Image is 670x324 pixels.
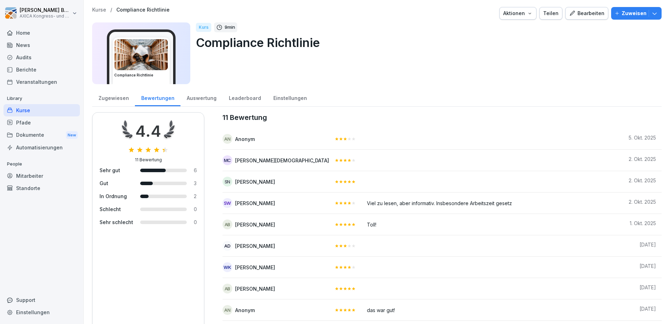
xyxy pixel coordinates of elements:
div: Dokumente [4,129,80,142]
p: Zuweisen [622,9,647,17]
div: AD [223,241,232,251]
p: [PERSON_NAME] Buttgereit [20,7,71,13]
div: das war gut! [367,305,617,314]
a: Leaderboard [223,88,267,106]
a: Einstellungen [4,306,80,318]
div: 11 Bewertung [135,157,162,163]
div: Anonym [235,135,255,143]
div: Sehr gut [100,167,133,174]
td: [DATE] [623,257,662,278]
td: 2. Okt. 2025 [623,193,662,214]
div: [PERSON_NAME] [235,221,275,228]
div: [PERSON_NAME] [235,242,275,250]
div: Gut [100,180,133,187]
td: [DATE] [623,235,662,257]
button: Zuweisen [611,7,662,20]
div: SN [223,177,232,187]
div: 6 [194,167,197,174]
a: Einstellungen [267,88,313,106]
a: Standorte [4,182,80,194]
td: [DATE] [623,299,662,321]
div: AB [223,220,232,229]
div: Sehr schlecht [100,218,133,226]
a: Kurse [92,7,106,13]
a: Mitarbeiter [4,170,80,182]
td: 2. Okt. 2025 [623,150,662,171]
a: Berichte [4,63,80,76]
p: / [110,7,112,13]
p: Compliance Richtlinie [196,34,656,52]
div: Viel zu lesen, aber informativ. Insbesondere Arbeitszeit gesetz [367,198,617,207]
p: People [4,158,80,170]
a: News [4,39,80,51]
div: Teilen [543,9,559,17]
a: Compliance Richtlinie [116,7,170,13]
div: Anonym [235,306,255,314]
a: Bewertungen [135,88,180,106]
td: 1. Okt. 2025 [623,214,662,235]
div: 4.4 [135,120,161,143]
p: AXICA Kongress- und Tagungszentrum Pariser Platz 3 GmbH [20,14,71,19]
div: Support [4,294,80,306]
a: Kurse [4,104,80,116]
td: [DATE] [623,278,662,299]
div: An [223,305,232,315]
div: Bearbeiten [569,9,604,17]
div: Toll! [367,220,617,228]
div: [PERSON_NAME][DEMOGRAPHIC_DATA] [235,157,329,164]
div: AB [223,284,232,293]
div: Aktionen [503,9,533,17]
caption: 11 Bewertung [223,112,662,123]
button: Bearbeiten [565,7,608,20]
a: Audits [4,51,80,63]
a: Auswertung [180,88,223,106]
a: Veranstaltungen [4,76,80,88]
div: 3 [194,180,197,187]
div: 0 [194,205,197,213]
button: Teilen [539,7,562,20]
div: An [223,134,232,144]
div: SW [223,198,232,208]
a: Pfade [4,116,80,129]
div: [PERSON_NAME] [235,264,275,271]
div: In Ordnung [100,193,133,200]
div: 2 [194,193,197,200]
td: 2. Okt. 2025 [623,171,662,193]
p: 9 min [225,24,235,31]
a: Home [4,27,80,39]
h3: Compliance Richtlinie [114,73,168,78]
a: Automatisierungen [4,141,80,154]
p: Library [4,93,80,104]
div: [PERSON_NAME] [235,178,275,185]
div: [PERSON_NAME] [235,200,275,207]
img: m6azt6by63mj5b74vcaonl5f.png [115,39,168,70]
div: [PERSON_NAME] [235,285,275,292]
td: 5. Okt. 2025 [623,128,662,150]
a: DokumenteNew [4,129,80,142]
div: New [66,131,78,139]
div: Kurs [196,23,211,32]
div: MC [223,155,232,165]
div: WK [223,262,232,272]
button: Aktionen [499,7,536,20]
a: Zugewiesen [92,88,135,106]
